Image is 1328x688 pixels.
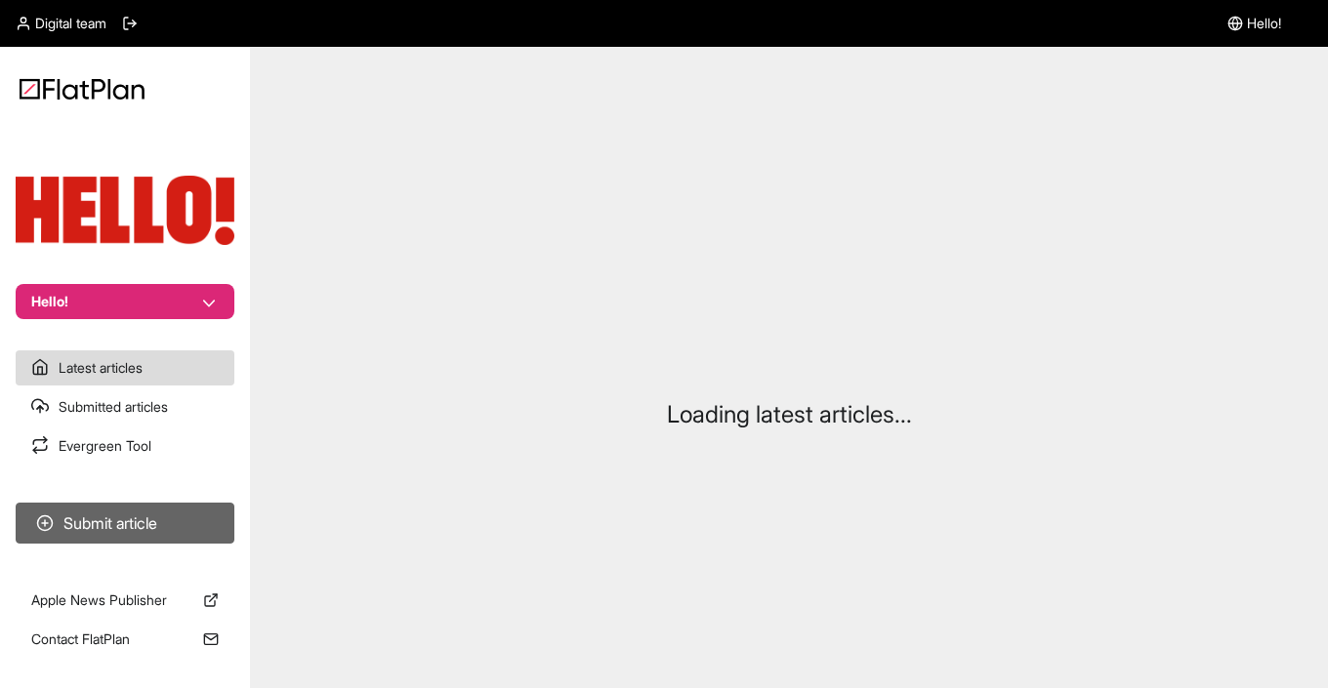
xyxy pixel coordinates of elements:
button: Hello! [16,284,234,319]
span: Digital team [35,14,106,33]
img: Logo [20,78,145,100]
span: Hello! [1247,14,1281,33]
img: Publication Logo [16,176,234,245]
button: Submit article [16,503,234,544]
a: Evergreen Tool [16,428,234,464]
a: Digital team [16,14,106,33]
a: Contact FlatPlan [16,622,234,657]
p: Loading latest articles... [667,399,912,430]
a: Latest articles [16,350,234,385]
a: Apple News Publisher [16,583,234,618]
a: Submitted articles [16,389,234,425]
